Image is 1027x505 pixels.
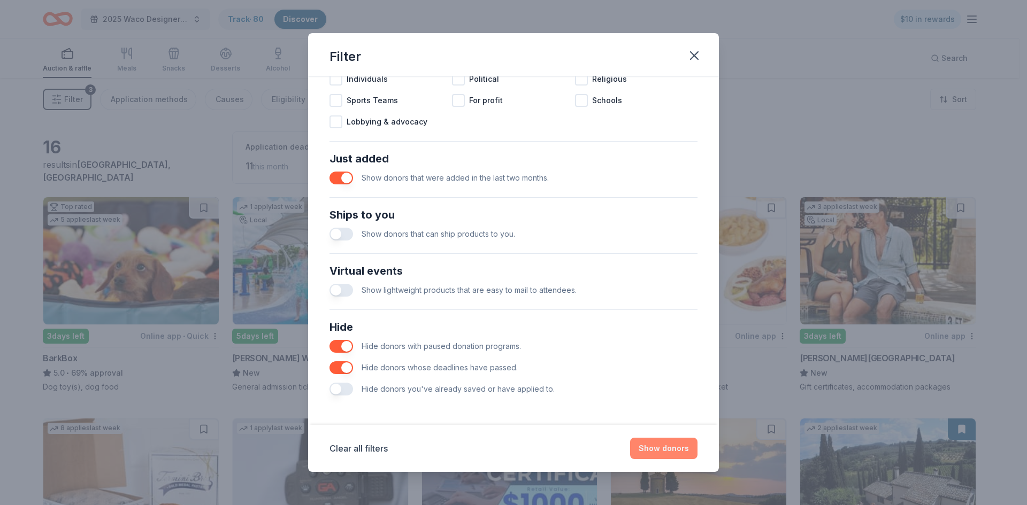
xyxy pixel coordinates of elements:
[329,150,698,167] div: Just added
[592,94,622,107] span: Schools
[347,73,388,86] span: Individuals
[329,442,388,455] button: Clear all filters
[630,438,698,459] button: Show donors
[347,115,427,128] span: Lobbying & advocacy
[329,318,698,336] div: Hide
[592,73,627,86] span: Religious
[362,229,515,238] span: Show donors that can ship products to you.
[362,384,555,393] span: Hide donors you've already saved or have applied to.
[362,285,577,294] span: Show lightweight products that are easy to mail to attendees.
[362,173,549,182] span: Show donors that were added in the last two months.
[329,262,698,279] div: Virtual events
[362,363,518,372] span: Hide donors whose deadlines have passed.
[362,341,521,351] span: Hide donors with paused donation programs.
[469,94,503,107] span: For profit
[329,206,698,223] div: Ships to you
[347,94,398,107] span: Sports Teams
[329,48,361,65] div: Filter
[469,73,499,86] span: Political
